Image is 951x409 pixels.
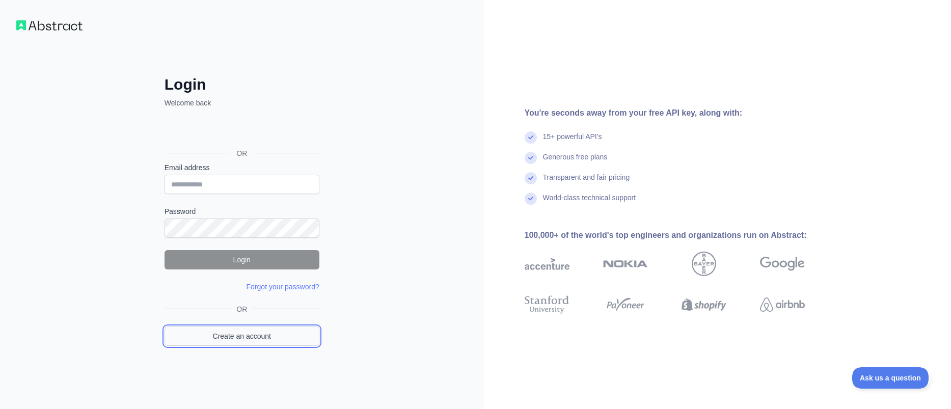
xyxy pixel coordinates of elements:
[159,119,322,142] iframe: Sign in with Google Button
[603,293,648,316] img: payoneer
[525,172,537,184] img: check mark
[165,98,319,108] p: Welcome back
[525,152,537,164] img: check mark
[232,304,251,314] span: OR
[247,283,319,291] a: Forgot your password?
[16,20,83,31] img: Workflow
[525,131,537,144] img: check mark
[760,293,805,316] img: airbnb
[543,172,630,193] div: Transparent and fair pricing
[525,252,569,276] img: accenture
[525,193,537,205] img: check mark
[165,75,319,94] h2: Login
[603,252,648,276] img: nokia
[543,131,602,152] div: 15+ powerful API's
[682,293,726,316] img: shopify
[692,252,716,276] img: bayer
[165,326,319,346] a: Create an account
[525,107,837,119] div: You're seconds away from your free API key, along with:
[525,229,837,241] div: 100,000+ of the world's top engineers and organizations run on Abstract:
[525,293,569,316] img: stanford university
[165,250,319,269] button: Login
[165,206,319,216] label: Password
[165,119,317,142] div: Sign in with Google. Opens in new tab
[852,367,931,389] iframe: Toggle Customer Support
[543,193,636,213] div: World-class technical support
[543,152,608,172] div: Generous free plans
[228,148,255,158] span: OR
[760,252,805,276] img: google
[165,162,319,173] label: Email address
